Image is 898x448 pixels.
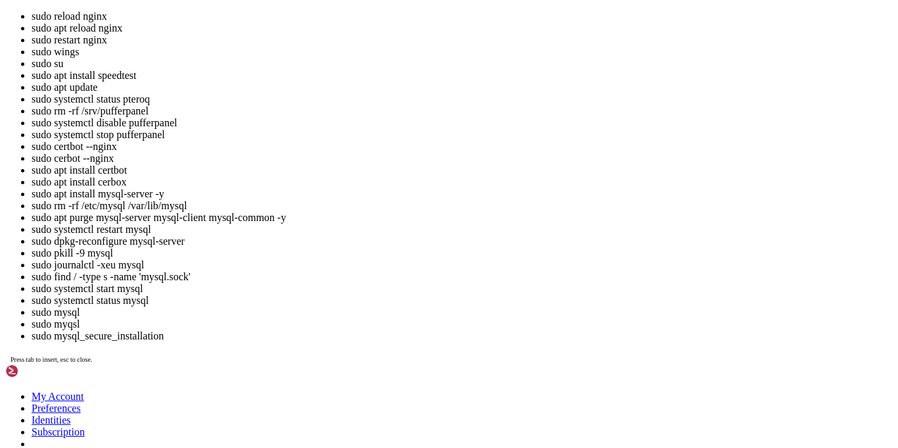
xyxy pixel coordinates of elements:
[32,295,893,307] li: sudo systemctl status mysql
[32,22,893,34] li: sudo apt reload nginx
[5,53,726,64] x-row: *** System restart required ***
[32,259,893,271] li: sudo journalctl -xeu mysql
[5,230,726,242] x-row: command 'na6' from deb ipv6toolkit (2.0+ds.1-2)
[32,82,893,93] li: sudo apt update
[32,153,893,164] li: sudo cerbot --nginx
[32,271,893,283] li: sudo find / -type s -name 'mysql.sock'
[32,318,893,330] li: sudo myqsl
[5,254,726,266] x-row: command 'nad' from deb ncbi-acc-download (0.2.8-1)
[32,117,893,129] li: sudo systemctl disable pufferpanel
[32,34,893,46] li: sudo restart nginx
[5,159,726,171] x-row: command 'nnn' from deb nnn (4.9-1)
[5,100,726,112] x-row: root@Grim:~# nan reload
[105,349,110,361] div: (18, 29)
[5,325,726,337] x-row: root@Grim:~# sudo reload nginx
[32,164,893,176] li: sudo apt install certbot
[5,242,726,254] x-row: command 'nam' from [PERSON_NAME] (1.15-6)
[5,17,726,29] x-row: See [URL][DOMAIN_NAME] or run: sudo pro status
[5,171,726,183] x-row: command 'an' from deb an (1.2-7build2)
[32,391,84,402] a: My Account
[32,105,893,117] li: sudo rm -rf /srv/pufferpanel
[32,70,893,82] li: sudo apt install speedtest
[32,330,893,342] li: sudo mysql_secure_installation
[32,141,893,153] li: sudo certbot --nginx
[32,58,893,70] li: sudo su
[5,147,726,159] x-row: command 'man' from deb man-db (2.12.0-1)
[32,129,893,141] li: sudo systemctl stop pufferpanel
[5,76,726,88] x-row: root@Grim:~# nano /var/www/pterodactyl/.env
[5,136,726,147] x-row: command 'nax' from snap nax (0.0.35)
[5,266,726,278] x-row: See 'snap info <snapname>' for additional versions.
[32,247,893,259] li: sudo pkill -9 mysql
[5,301,726,313] x-row: root@Grim:~# sudo apt reload nginx
[5,364,81,378] img: Shellngn
[32,46,893,58] li: sudo wings
[32,307,893,318] li: sudo mysql
[5,313,726,325] x-row: Invalid operation reload
[5,5,726,17] x-row: Enable ESM Apps to receive additional future security updates.
[32,200,893,212] li: sudo rm -rf /etc/mysql /var/lib/mysql
[32,11,893,22] li: sudo reload nginx
[5,218,726,230] x-row: command '[PERSON_NAME]' from [PERSON_NAME] (6.6.0+dfsg-12ubuntu1)
[5,183,726,195] x-row: command 'nano' from [PERSON_NAME] (7.2-2ubuntu0.1)
[32,236,893,247] li: sudo dpkg-reconfigure mysql-server
[32,93,893,105] li: sudo systemctl status pteroq
[5,88,726,100] x-row: root@Grim:~# nano /var/www/pterodactyl/.env
[11,356,92,363] span: Press tab to insert, esc to close.
[5,337,726,349] x-row: sudo: reload: command not found
[32,188,893,200] li: sudo apt install mysql-server -y
[5,278,726,289] x-row: root@Grim:~# nano reload
[32,426,85,437] a: Subscription
[32,212,893,224] li: sudo apt purge mysql-server mysql-client mysql-common -y
[32,224,893,236] li: sudo systemctl restart mysql
[32,414,71,426] a: Identities
[32,403,81,414] a: Preferences
[5,207,726,218] x-row: command 'pan' from deb pan (0.155-1)
[32,176,893,188] li: sudo apt install cerbox
[5,195,726,207] x-row: command 'nn' from deb nn (6.7.3-15)
[32,283,893,295] li: sudo systemctl start mysql
[5,124,726,136] x-row: command 'nap' from snap nap-snippets (0.1.1)
[5,112,726,124] x-row: Command 'nan' not found, did you mean:
[5,349,726,361] x-row: root@Grim:~# sudo
[5,289,726,301] x-row: root@Grim:~# nano /etc/nginx/sites-available/pterodactyl.conf
[5,64,726,76] x-row: Last login: [DATE] from [TECHNICAL_ID]
[5,314,16,324] span: E:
